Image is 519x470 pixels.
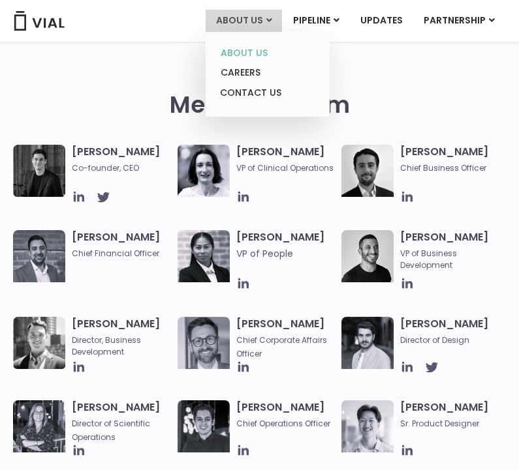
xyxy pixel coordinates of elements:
span: Chief Financial Officer [72,248,171,259]
img: Headshot of smiling man named Josh [178,400,230,452]
img: A black and white photo of a man in a suit attending a Summit. [13,145,65,197]
h3: [PERSON_NAME] [236,145,336,174]
img: A black and white photo of a man in a suit holding a vial. [341,145,394,197]
span: VP of Clinical Operations [236,162,336,174]
span: Chief Corporate Affairs Officer [236,334,327,359]
h2: Meet Our Team [170,91,350,119]
h3: [PERSON_NAME] [72,230,171,259]
h3: [PERSON_NAME] [400,400,499,430]
span: VP of People [236,248,336,259]
img: Headshot of smiling man named Samir [13,230,65,282]
img: Paolo-M [178,317,230,369]
a: PARTNERSHIPMenu Toggle [413,10,505,32]
h3: [PERSON_NAME] [236,317,336,360]
a: CAREERS [210,63,324,83]
h3: [PERSON_NAME] [400,317,499,346]
span: Director, Business Development [72,334,171,358]
img: Catie [178,230,230,282]
h3: [PERSON_NAME] [236,230,336,276]
h3: [PERSON_NAME] [72,317,171,358]
h3: [PERSON_NAME] [236,400,336,430]
a: PIPELINEMenu Toggle [283,10,349,32]
span: Co-founder, CEO [72,162,171,174]
span: Chief Business Officer [400,162,499,174]
a: UPDATES [350,10,413,32]
img: Headshot of smiling man named Albert [341,317,394,369]
a: ABOUT USMenu Toggle [206,10,282,32]
span: VP of Business Development [400,248,499,271]
img: Image of smiling woman named Amy [178,145,230,197]
span: Sr. Product Designer [400,418,499,430]
span: Director of Scientific Operations [72,418,150,443]
img: Brennan [341,400,394,452]
a: CONTACT US [210,83,324,104]
img: A black and white photo of a smiling man in a suit at ARVO 2023. [13,317,65,369]
h3: [PERSON_NAME] [72,145,171,174]
h3: [PERSON_NAME] [400,230,499,271]
img: Headshot of smiling woman named Sarah [13,400,65,452]
img: Vial Logo [13,11,65,31]
h3: [PERSON_NAME] [72,400,171,443]
h3: [PERSON_NAME] [400,145,499,174]
img: A black and white photo of a man smiling. [341,230,394,282]
span: Chief Operations Officer [236,418,336,430]
a: ABOUT US [210,43,324,63]
span: Director of Design [400,334,499,346]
